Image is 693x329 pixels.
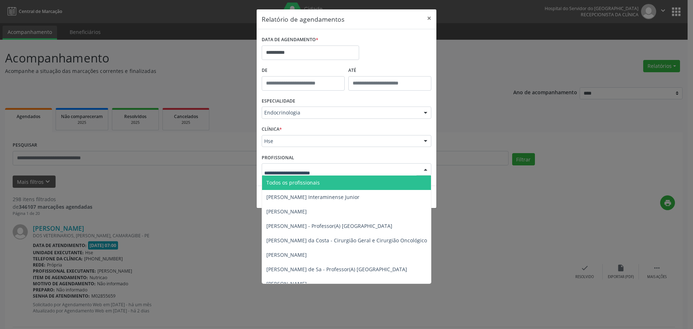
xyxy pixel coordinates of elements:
span: [PERSON_NAME] de Sa - Professor(A) [GEOGRAPHIC_DATA] [266,266,407,273]
label: CLÍNICA [262,124,282,135]
h5: Relatório de agendamentos [262,14,344,24]
span: Endocrinologia [264,109,417,116]
span: Hse [264,138,417,145]
span: [PERSON_NAME] [266,280,307,287]
span: Todos os profissionais [266,179,320,186]
span: [PERSON_NAME] Interaminense Junior [266,194,359,200]
label: ATÉ [348,65,431,76]
span: [PERSON_NAME] - Professor(A) [GEOGRAPHIC_DATA] [266,222,392,229]
label: ESPECIALIDADE [262,96,295,107]
label: De [262,65,345,76]
label: PROFISSIONAL [262,152,294,163]
button: Close [422,9,436,27]
label: DATA DE AGENDAMENTO [262,34,318,46]
span: [PERSON_NAME] [266,251,307,258]
span: [PERSON_NAME] [266,208,307,215]
span: [PERSON_NAME] da Costa - Cirurgião Geral e Cirurgião Oncológico [266,237,427,244]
